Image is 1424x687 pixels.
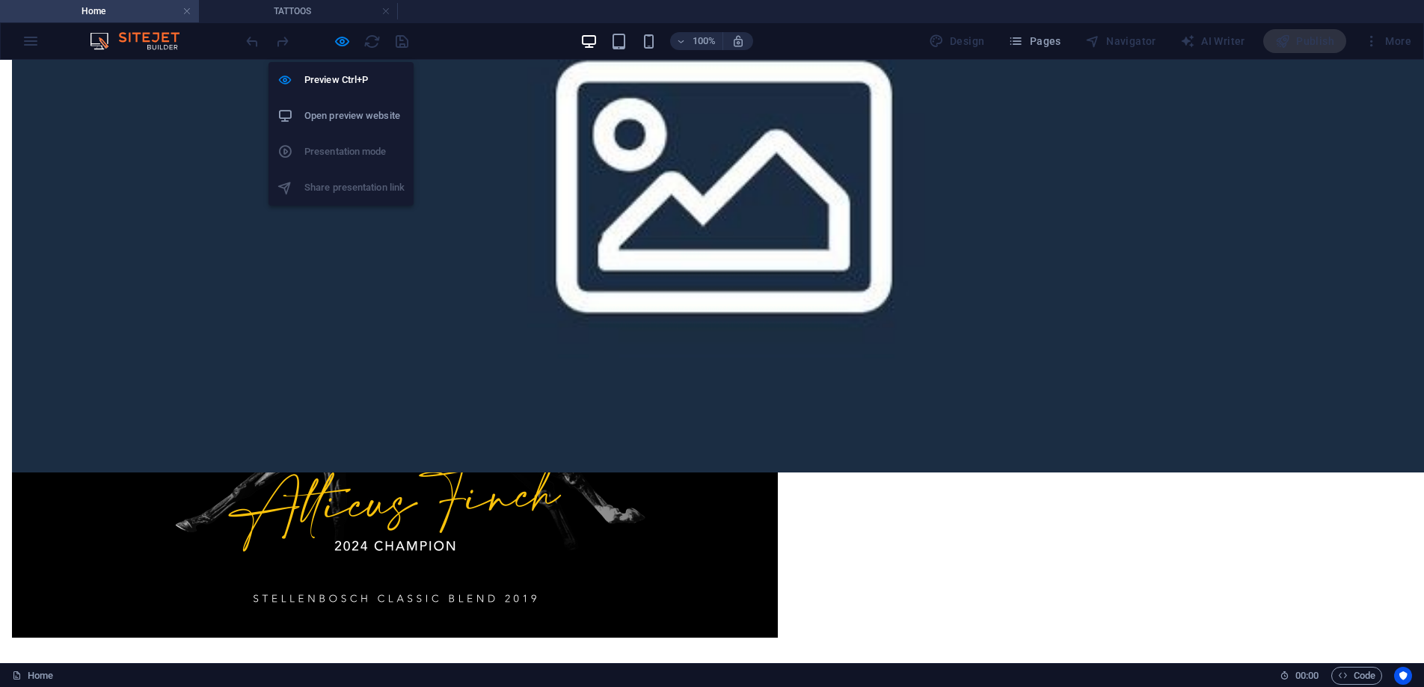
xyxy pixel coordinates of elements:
[1295,667,1319,685] span: 00 00
[12,667,53,685] a: Click to cancel selection. Double-click to open Pages
[731,34,745,48] i: On resize automatically adjust zoom level to fit chosen device.
[670,32,723,50] button: 100%
[1280,667,1319,685] h6: Session time
[693,32,716,50] h6: 100%
[86,32,198,50] img: Editor Logo
[304,71,405,89] h6: Preview Ctrl+P
[1002,29,1067,53] button: Pages
[1338,667,1375,685] span: Code
[199,3,398,19] h4: TATTOOS
[304,107,405,125] h6: Open preview website
[1331,667,1382,685] button: Code
[1008,34,1061,49] span: Pages
[1306,670,1308,681] span: :
[1394,667,1412,685] button: Usercentrics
